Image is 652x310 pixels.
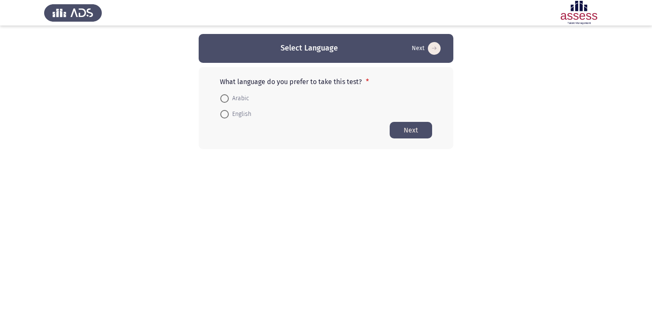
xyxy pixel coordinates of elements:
[281,43,338,54] h3: Select Language
[229,93,249,104] span: Arabic
[220,78,432,86] p: What language do you prefer to take this test?
[409,42,443,55] button: Start assessment
[44,1,102,25] img: Assess Talent Management logo
[390,122,432,138] button: Start assessment
[229,109,251,119] span: English
[550,1,608,25] img: Assessment logo of ASSESS Focus 4 Module Assessment (EN/AR) (Basic - IB)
